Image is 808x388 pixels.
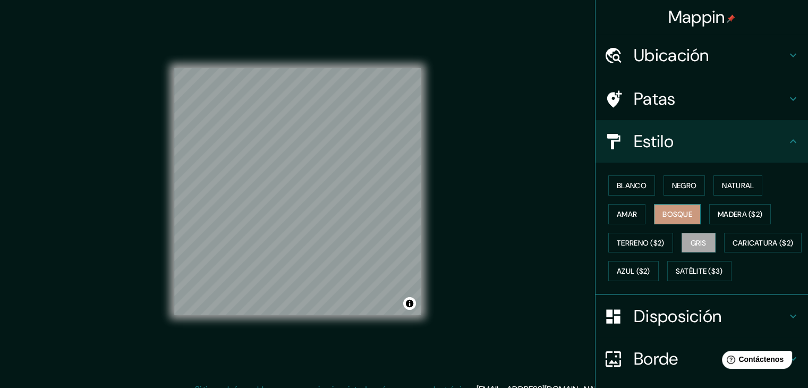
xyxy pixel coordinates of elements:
[608,261,659,281] button: Azul ($2)
[676,267,723,276] font: Satélite ($3)
[713,347,796,376] iframe: Lanzador de widgets de ayuda
[654,204,701,224] button: Bosque
[668,6,725,28] font: Mappin
[617,181,647,190] font: Blanco
[596,34,808,77] div: Ubicación
[174,68,421,315] canvas: Mapa
[691,238,707,248] font: Gris
[722,181,754,190] font: Natural
[403,297,416,310] button: Activar o desactivar atribución
[596,78,808,120] div: Patas
[727,14,735,23] img: pin-icon.png
[596,295,808,338] div: Disposición
[709,204,771,224] button: Madera ($2)
[682,233,716,253] button: Gris
[713,175,762,196] button: Natural
[596,120,808,163] div: Estilo
[608,233,673,253] button: Terreno ($2)
[662,209,692,219] font: Bosque
[617,238,665,248] font: Terreno ($2)
[608,204,645,224] button: Amar
[733,238,794,248] font: Caricatura ($2)
[634,44,709,66] font: Ubicación
[634,305,721,327] font: Disposición
[724,233,802,253] button: Caricatura ($2)
[596,338,808,380] div: Borde
[608,175,655,196] button: Blanco
[634,348,678,370] font: Borde
[634,130,674,153] font: Estilo
[634,88,676,110] font: Patas
[617,267,650,276] font: Azul ($2)
[718,209,762,219] font: Madera ($2)
[667,261,732,281] button: Satélite ($3)
[664,175,705,196] button: Negro
[617,209,637,219] font: Amar
[672,181,697,190] font: Negro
